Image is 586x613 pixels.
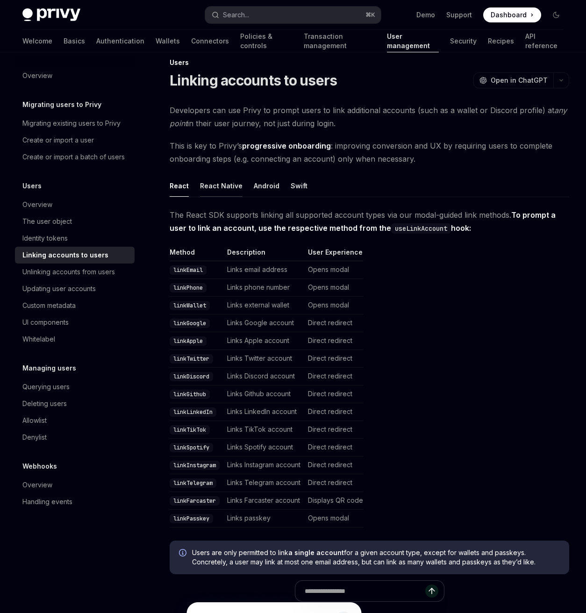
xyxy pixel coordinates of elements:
[223,403,304,421] td: Links LinkedIn account
[223,297,304,314] td: Links external wallet
[22,432,47,443] div: Denylist
[15,264,135,280] a: Unlinking accounts from users
[304,350,363,368] td: Direct redirect
[170,248,223,261] th: Method
[304,30,376,52] a: Transaction management
[22,398,67,409] div: Deleting users
[525,30,564,52] a: API reference
[223,314,304,332] td: Links Google account
[22,30,52,52] a: Welcome
[22,216,72,227] div: The user object
[22,317,69,328] div: UI components
[223,350,304,368] td: Links Twitter account
[170,319,210,328] code: linkGoogle
[22,266,115,278] div: Unlinking accounts from users
[170,461,220,470] code: linkInstagram
[15,67,135,84] a: Overview
[22,99,101,110] h5: Migrating users to Privy
[223,368,304,385] td: Links Discord account
[22,135,94,146] div: Create or import a user
[22,8,80,21] img: dark logo
[170,354,213,364] code: linkTwitter
[240,30,293,52] a: Policies & controls
[22,151,125,163] div: Create or import a batch of users
[223,261,304,279] td: Links email address
[22,180,42,192] h5: Users
[254,175,279,197] button: Android
[170,265,207,275] code: linkEmail
[64,30,85,52] a: Basics
[365,11,375,19] span: ⌘ K
[473,72,553,88] button: Open in ChatGPT
[15,477,135,493] a: Overview
[223,9,249,21] div: Search...
[96,30,144,52] a: Authentication
[223,385,304,403] td: Links Github account
[170,72,337,89] h1: Linking accounts to users
[179,549,188,558] svg: Info
[223,248,304,261] th: Description
[304,297,363,314] td: Opens modal
[391,223,451,234] code: useLinkAccount
[22,363,76,374] h5: Managing users
[170,496,220,506] code: linkFarcaster
[304,261,363,279] td: Opens modal
[288,549,344,556] strong: a single account
[170,336,207,346] code: linkApple
[170,208,569,235] span: The React SDK supports linking all supported account types via our modal-guided link methods.
[416,10,435,20] a: Demo
[22,461,57,472] h5: Webhooks
[223,421,304,439] td: Links TikTok account
[22,334,55,345] div: Whitelabel
[223,510,304,527] td: Links passkey
[15,314,135,331] a: UI components
[15,213,135,230] a: The user object
[304,421,363,439] td: Direct redirect
[22,283,96,294] div: Updating user accounts
[15,149,135,165] a: Create or import a batch of users
[170,58,569,67] div: Users
[170,407,216,417] code: linkLinkedIn
[170,283,207,292] code: linkPhone
[425,584,438,598] button: Send message
[22,496,72,507] div: Handling events
[170,104,569,130] span: Developers can use Privy to prompt users to link additional accounts (such as a wallet or Discord...
[15,196,135,213] a: Overview
[22,70,52,81] div: Overview
[22,118,121,129] div: Migrating existing users to Privy
[450,30,477,52] a: Security
[170,425,210,435] code: linkTikTok
[223,474,304,492] td: Links Telegram account
[170,514,213,523] code: linkPasskey
[291,175,307,197] button: Swift
[15,132,135,149] a: Create or import a user
[15,280,135,297] a: Updating user accounts
[200,175,243,197] button: React Native
[223,332,304,350] td: Links Apple account
[15,230,135,247] a: Identity tokens
[304,385,363,403] td: Direct redirect
[223,439,304,456] td: Links Spotify account
[156,30,180,52] a: Wallets
[15,378,135,395] a: Querying users
[170,443,213,452] code: linkSpotify
[304,332,363,350] td: Direct redirect
[15,331,135,348] a: Whitelabel
[223,492,304,510] td: Links Farcaster account
[15,395,135,412] a: Deleting users
[15,429,135,446] a: Denylist
[304,403,363,421] td: Direct redirect
[387,30,439,52] a: User management
[15,412,135,429] a: Allowlist
[223,279,304,297] td: Links phone number
[15,493,135,510] a: Handling events
[170,139,569,165] span: This is key to Privy’s : improving conversion and UX by requiring users to complete onboarding st...
[446,10,472,20] a: Support
[15,115,135,132] a: Migrating existing users to Privy
[15,247,135,264] a: Linking accounts to users
[15,297,135,314] a: Custom metadata
[304,314,363,332] td: Direct redirect
[170,372,213,381] code: linkDiscord
[304,510,363,527] td: Opens modal
[170,301,210,310] code: linkWallet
